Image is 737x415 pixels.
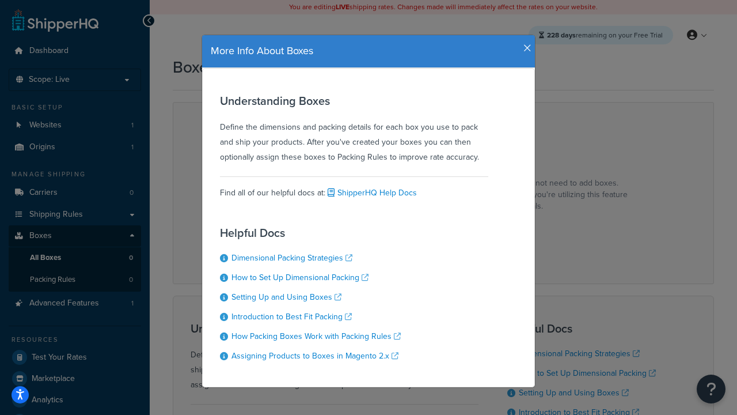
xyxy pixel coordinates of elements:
[211,44,526,59] h4: More Info About Boxes
[231,291,341,303] a: Setting Up and Using Boxes
[220,95,488,165] div: Define the dimensions and packing details for each box you use to pack and ship your products. Af...
[220,95,488,107] h3: Understanding Boxes
[231,350,398,362] a: Assigning Products to Boxes in Magento 2.x
[220,176,488,201] div: Find all of our helpful docs at:
[325,187,417,199] a: ShipperHQ Help Docs
[231,252,352,264] a: Dimensional Packing Strategies
[231,271,368,284] a: How to Set Up Dimensional Packing
[220,227,401,239] h3: Helpful Docs
[231,311,352,323] a: Introduction to Best Fit Packing
[231,330,401,342] a: How Packing Boxes Work with Packing Rules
